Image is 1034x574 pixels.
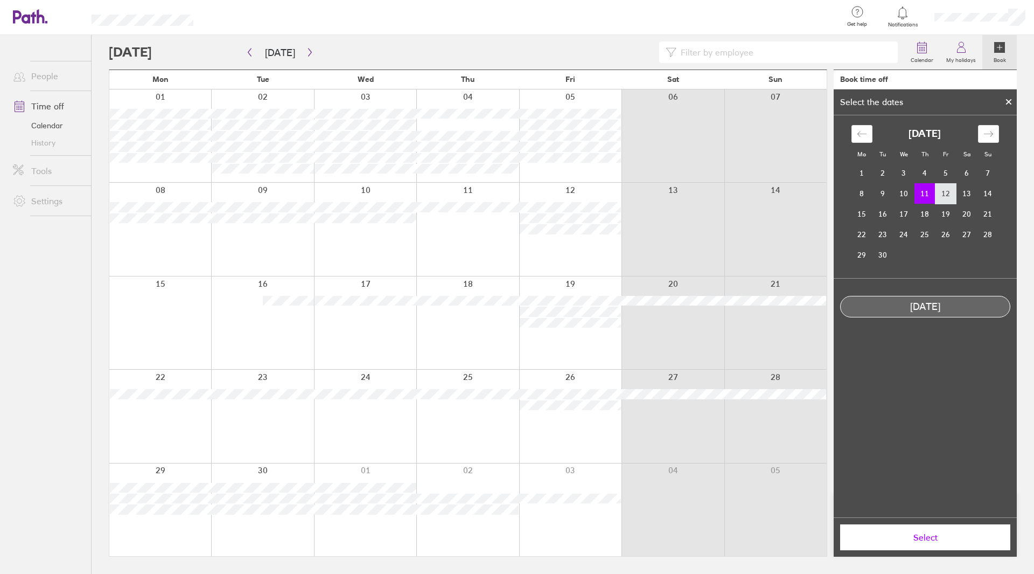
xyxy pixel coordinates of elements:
td: Sunday, September 7, 2025 [977,163,998,183]
td: Tuesday, September 9, 2025 [872,183,893,204]
span: Sat [667,75,679,84]
button: [DATE] [256,44,304,61]
div: Select the dates [834,97,910,107]
td: Sunday, September 21, 2025 [977,204,998,224]
td: Saturday, September 27, 2025 [956,224,977,245]
td: Saturday, September 20, 2025 [956,204,977,224]
a: Notifications [885,5,920,28]
td: Thursday, September 4, 2025 [914,163,935,183]
td: Monday, September 1, 2025 [851,163,872,183]
span: Tue [257,75,269,84]
button: Select [840,524,1010,550]
div: Book time off [840,75,888,84]
span: Mon [152,75,169,84]
span: Fri [565,75,575,84]
a: Tools [4,160,91,182]
td: Friday, September 5, 2025 [935,163,956,183]
small: We [900,150,908,158]
td: Sunday, September 28, 2025 [977,224,998,245]
small: Th [921,150,928,158]
div: Calendar [840,115,1011,278]
a: My holidays [940,35,982,70]
a: Time off [4,95,91,117]
td: Saturday, September 13, 2025 [956,183,977,204]
td: Wednesday, September 3, 2025 [893,163,914,183]
label: My holidays [940,54,982,64]
td: Monday, September 15, 2025 [851,204,872,224]
span: Thu [461,75,474,84]
small: Su [984,150,991,158]
td: Tuesday, September 30, 2025 [872,245,893,265]
label: Book [987,54,1012,64]
input: Filter by employee [676,42,891,63]
a: Settings [4,190,91,212]
td: Tuesday, September 16, 2025 [872,204,893,224]
td: Selected. Thursday, September 11, 2025 [914,183,935,204]
td: Monday, September 8, 2025 [851,183,872,204]
td: Monday, September 29, 2025 [851,245,872,265]
td: Friday, September 19, 2025 [935,204,956,224]
span: Select [848,532,1003,542]
span: Get help [840,21,875,27]
td: Thursday, September 18, 2025 [914,204,935,224]
small: Tu [879,150,886,158]
td: Wednesday, September 10, 2025 [893,183,914,204]
td: Saturday, September 6, 2025 [956,163,977,183]
td: Tuesday, September 2, 2025 [872,163,893,183]
small: Mo [857,150,866,158]
td: Tuesday, September 23, 2025 [872,224,893,245]
td: Wednesday, September 24, 2025 [893,224,914,245]
td: Friday, September 26, 2025 [935,224,956,245]
td: Sunday, September 14, 2025 [977,183,998,204]
td: Monday, September 22, 2025 [851,224,872,245]
small: Fr [943,150,948,158]
a: Calendar [4,117,91,134]
label: Calendar [904,54,940,64]
td: Wednesday, September 17, 2025 [893,204,914,224]
a: People [4,65,91,87]
a: Calendar [904,35,940,70]
div: Move backward to switch to the previous month. [851,125,872,143]
div: Move forward to switch to the next month. [978,125,999,143]
span: Wed [358,75,374,84]
span: Notifications [885,22,920,28]
div: [DATE] [841,301,1010,313]
a: History [4,134,91,151]
td: Thursday, September 25, 2025 [914,224,935,245]
strong: [DATE] [909,128,941,140]
a: Book [982,35,1017,70]
span: Sun [768,75,783,84]
td: Friday, September 12, 2025 [935,183,956,204]
small: Sa [963,150,970,158]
